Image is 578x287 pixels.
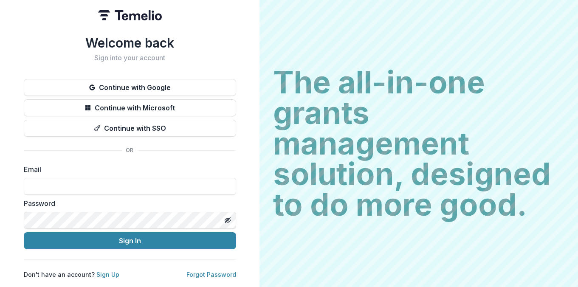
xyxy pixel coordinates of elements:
button: Toggle password visibility [221,214,234,227]
button: Continue with Microsoft [24,99,236,116]
label: Password [24,198,231,208]
h2: Sign into your account [24,54,236,62]
label: Email [24,164,231,174]
a: Sign Up [96,271,119,278]
a: Forgot Password [186,271,236,278]
button: Continue with Google [24,79,236,96]
button: Sign In [24,232,236,249]
h1: Welcome back [24,35,236,51]
img: Temelio [98,10,162,20]
p: Don't have an account? [24,270,119,279]
button: Continue with SSO [24,120,236,137]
